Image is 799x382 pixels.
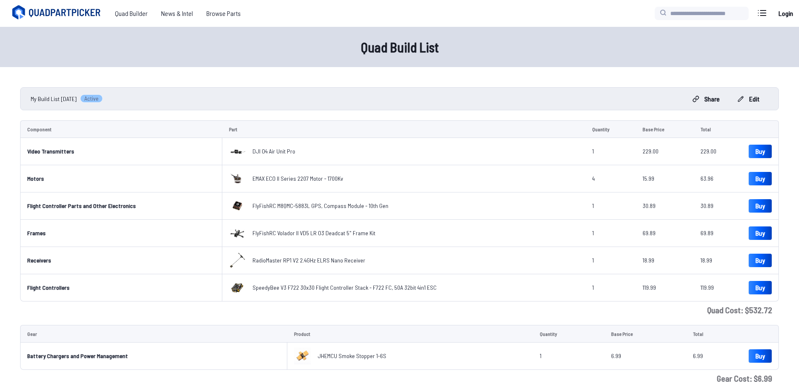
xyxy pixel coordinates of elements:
[694,220,742,247] td: 69.89
[604,343,686,370] td: 6.99
[27,257,51,264] a: Receivers
[749,145,772,158] a: Buy
[252,283,437,292] a: SpeedyBee V3 F722 30x30 Flight Controller Stack - F722 FC, 50A 32bit 4in1 ESC
[252,284,437,291] span: SpeedyBee V3 F722 30x30 Flight Controller Stack - F722 FC, 50A 32bit 4in1 ESC
[27,148,74,155] a: Video Transmitters
[686,325,742,343] td: Total
[540,352,541,359] span: 1
[252,147,295,156] a: DJI O4 Air Unit Pro
[776,5,796,22] a: Login
[229,143,246,160] img: image
[229,170,246,187] img: image
[636,120,694,138] td: Base Price
[229,225,246,242] img: image
[685,92,727,106] button: Share
[694,120,742,138] td: Total
[636,274,694,301] td: 119.99
[749,349,772,363] a: Buy
[592,257,594,264] span: 1
[694,247,742,274] td: 18.99
[27,352,128,359] a: Battery Chargers and Power Management
[31,94,77,103] span: My Build List [DATE]
[27,202,136,209] a: Flight Controller Parts and Other Electronics
[694,138,742,165] td: 229.00
[287,325,533,343] td: Product
[694,274,742,301] td: 119.99
[252,257,365,264] span: RadioMaster RP1 V2 2.4GHz ELRS Nano Receiver
[229,197,246,214] img: image
[31,94,103,103] a: My Build List [DATE]Active
[694,165,742,192] td: 63.96
[592,229,594,236] span: 1
[586,120,636,138] td: Quantity
[533,325,604,343] td: Quantity
[20,301,779,318] td: Quad Cost : $ 532.72
[694,192,742,220] td: 30.89
[27,284,70,291] a: Flight Controllers
[318,352,386,360] a: JHEMCU Smoke Stopper 1-6S
[229,279,246,296] img: image
[252,202,388,210] a: FlyFishRC M8QMC-5883L GPS, Compass Module - 10th Gen
[222,120,586,138] td: Part
[636,247,694,274] td: 18.99
[108,5,154,22] a: Quad Builder
[636,192,694,220] td: 30.89
[592,175,595,182] span: 4
[20,120,222,138] td: Component
[252,148,295,155] span: DJI O4 Air Unit Pro
[636,165,694,192] td: 15.99
[686,343,742,370] td: 6.99
[749,172,772,185] a: Buy
[294,348,311,364] img: image
[252,175,343,182] span: EMAX ECO II Series 2207 Motor - 1700Kv
[730,92,767,106] button: Edit
[27,175,44,182] a: Motors
[154,5,200,22] a: News & Intel
[592,148,594,155] span: 1
[604,325,686,343] td: Base Price
[749,199,772,213] a: Buy
[749,281,772,294] a: Buy
[80,94,103,103] span: Active
[252,229,375,237] a: FlyFishRC Volador II VD5 LR O3 Deadcat 5" Frame Kit
[636,220,694,247] td: 69.89
[252,256,365,265] a: RadioMaster RP1 V2 2.4GHz ELRS Nano Receiver
[636,138,694,165] td: 229.00
[20,325,287,343] td: Gear
[200,5,247,22] a: Browse Parts
[27,229,46,236] a: Frames
[252,174,343,183] a: EMAX ECO II Series 2207 Motor - 1700Kv
[229,252,246,269] img: image
[131,37,668,57] h1: Quad Build List
[252,202,388,209] span: FlyFishRC M8QMC-5883L GPS, Compass Module - 10th Gen
[592,284,594,291] span: 1
[592,202,594,209] span: 1
[749,254,772,267] a: Buy
[318,352,386,359] span: JHEMCU Smoke Stopper 1-6S
[749,226,772,240] a: Buy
